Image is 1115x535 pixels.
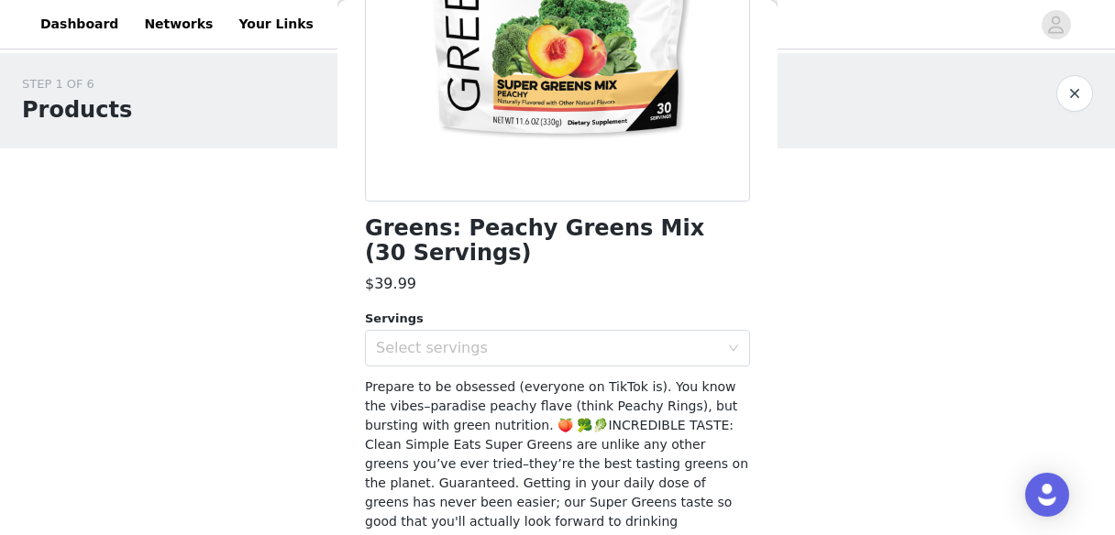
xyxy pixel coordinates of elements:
div: Servings [365,310,750,328]
div: Select servings [376,339,719,357]
div: STEP 1 OF 6 [22,75,132,93]
a: Dashboard [29,4,129,45]
h1: Products [22,93,132,126]
a: Networks [133,4,224,45]
h1: Greens: Peachy Greens Mix (30 Servings) [365,216,750,266]
i: icon: down [728,343,739,355]
div: avatar [1047,10,1065,39]
h3: $39.99 [365,273,416,295]
a: Insights [328,4,408,45]
a: Your Links [227,4,325,45]
div: Open Intercom Messenger [1025,473,1069,517]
